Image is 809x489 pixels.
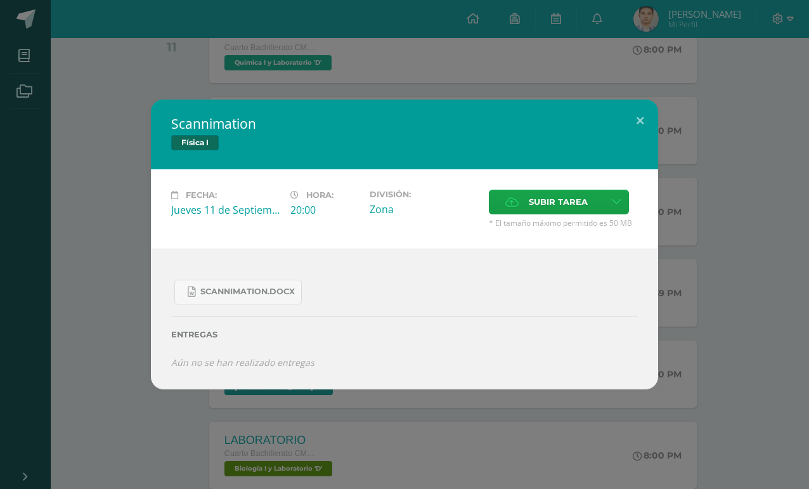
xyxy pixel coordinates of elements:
[171,115,638,133] h2: Scannimation
[200,287,295,297] span: Scannimation.docx
[489,218,638,228] span: * El tamaño máximo permitido es 50 MB
[306,190,333,200] span: Hora:
[529,190,588,214] span: Subir tarea
[171,203,280,217] div: Jueves 11 de Septiembre
[174,280,302,304] a: Scannimation.docx
[171,135,219,150] span: Física I
[171,356,314,368] i: Aún no se han realizado entregas
[171,330,638,339] label: Entregas
[370,190,479,199] label: División:
[186,190,217,200] span: Fecha:
[622,100,658,143] button: Close (Esc)
[290,203,359,217] div: 20:00
[370,202,479,216] div: Zona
